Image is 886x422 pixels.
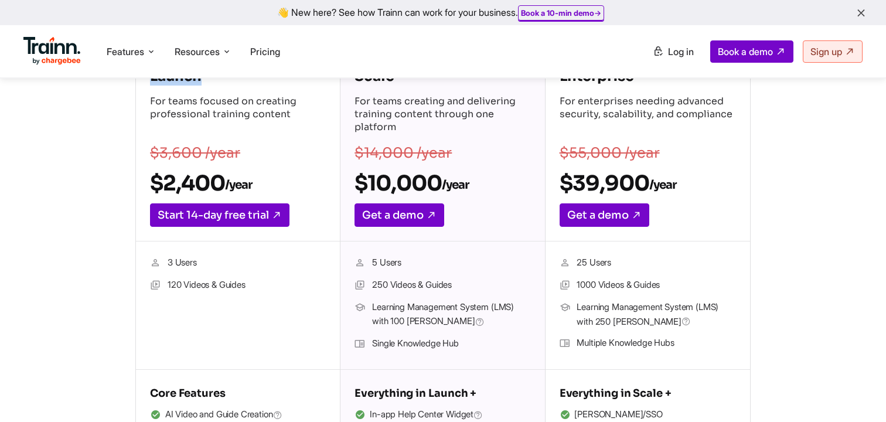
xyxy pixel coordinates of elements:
[355,203,444,227] a: Get a demo
[150,256,326,271] li: 3 Users
[442,178,469,192] sub: /year
[150,170,326,196] h2: $2,400
[718,46,773,57] span: Book a demo
[355,95,530,136] p: For teams creating and delivering training content through one platform
[355,278,530,293] li: 250 Videos & Guides
[560,170,736,196] h2: $39,900
[23,37,81,65] img: Trainn Logo
[107,45,144,58] span: Features
[150,144,240,162] s: $3,600 /year
[521,8,601,18] a: Book a 10-min demo→
[150,278,326,293] li: 120 Videos & Guides
[560,256,736,271] li: 25 Users
[150,95,326,136] p: For teams focused on creating professional training content
[150,384,326,403] h5: Core Features
[668,46,694,57] span: Log in
[827,366,886,422] iframe: Chat Widget
[355,144,452,162] s: $14,000 /year
[810,46,842,57] span: Sign up
[225,178,252,192] sub: /year
[355,384,530,403] h5: Everything in Launch +
[560,144,660,162] s: $55,000 /year
[560,95,736,136] p: For enterprises needing advanced security, scalability, and compliance
[710,40,793,63] a: Book a demo
[646,41,701,62] a: Log in
[803,40,863,63] a: Sign up
[577,300,735,329] span: Learning Management System (LMS) with 250 [PERSON_NAME]
[175,45,220,58] span: Resources
[150,203,289,227] a: Start 14-day free trial
[7,7,879,18] div: 👋 New here? See how Trainn can work for your business.
[250,46,280,57] a: Pricing
[560,278,736,293] li: 1000 Videos & Guides
[560,203,649,227] a: Get a demo
[649,178,676,192] sub: /year
[560,336,736,351] li: Multiple Knowledge Hubs
[560,384,736,403] h5: Everything in Scale +
[372,300,530,329] span: Learning Management System (LMS) with 100 [PERSON_NAME]
[355,256,530,271] li: 5 Users
[521,8,594,18] b: Book a 10-min demo
[355,170,530,196] h2: $10,000
[355,336,530,352] li: Single Knowledge Hub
